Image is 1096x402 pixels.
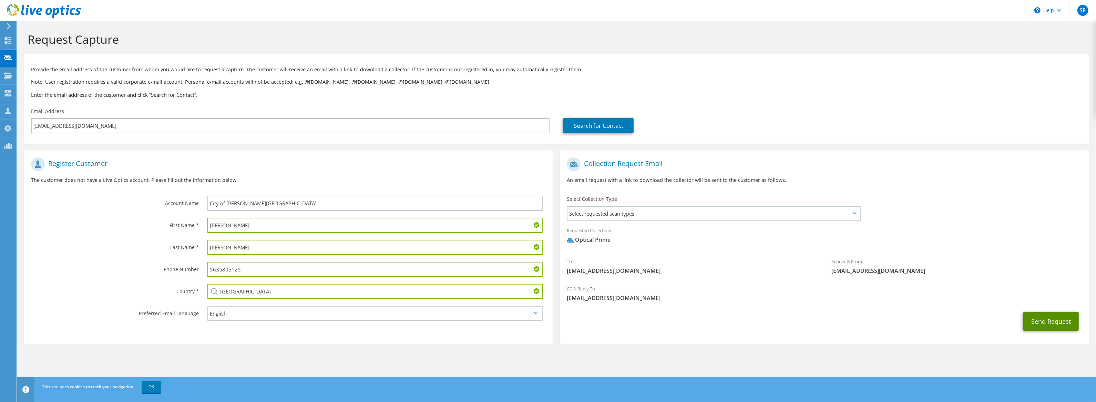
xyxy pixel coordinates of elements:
[31,306,199,317] label: Preferred Email Language
[42,384,134,390] span: This site uses cookies to track your navigation.
[31,157,543,171] h1: Register Customer
[560,254,824,278] div: To
[31,218,199,229] label: First Name *
[1077,5,1088,16] span: SF
[31,196,199,207] label: Account Name
[31,262,199,273] label: Phone Number
[1023,312,1079,331] button: Send Request
[31,240,199,251] label: Last Name *
[567,196,617,203] label: Select Collection Type
[28,32,1082,47] h1: Request Capture
[31,284,199,295] label: Country *
[560,281,1089,305] div: CC & Reply To
[31,176,546,184] p: The customer does not have a Live Optics account. Please fill out the information below.
[31,66,1082,73] p: Provide the email address of the customer from whom you would like to request a capture. The cust...
[567,236,611,244] div: Optical Prime
[567,294,1082,302] span: [EMAIL_ADDRESS][DOMAIN_NAME]
[142,381,161,393] a: OK
[31,108,64,115] label: Email Address
[1034,7,1041,13] svg: \n
[31,78,1082,86] p: Note: User registration requires a valid corporate e-mail account. Personal e-mail accounts will ...
[31,91,1082,99] h3: Enter the email address of the customer and click “Search for Contact”.
[567,267,818,275] span: [EMAIL_ADDRESS][DOMAIN_NAME]
[567,157,1078,171] h1: Collection Request Email
[563,118,634,133] a: Search for Contact
[560,223,1089,251] div: Requested Collections
[567,207,859,220] span: Select requested scan types
[567,176,1082,184] p: An email request with a link to download the collector will be sent to the customer as follows.
[831,267,1082,275] span: [EMAIL_ADDRESS][DOMAIN_NAME]
[824,254,1089,278] div: Sender & From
